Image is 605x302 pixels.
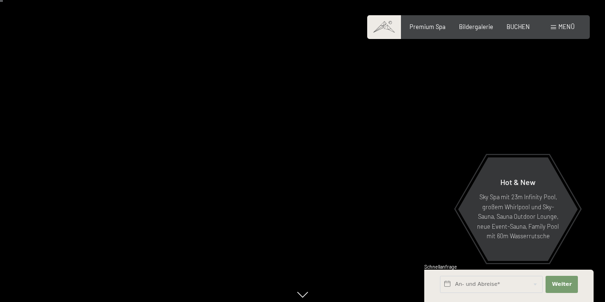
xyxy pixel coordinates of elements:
button: Weiter [546,276,578,293]
a: Hot & New Sky Spa mit 23m Infinity Pool, großem Whirlpool und Sky-Sauna, Sauna Outdoor Lounge, ne... [458,157,578,262]
a: BUCHEN [507,23,530,30]
span: Weiter [552,281,572,288]
span: Menü [558,23,575,30]
p: Sky Spa mit 23m Infinity Pool, großem Whirlpool und Sky-Sauna, Sauna Outdoor Lounge, neue Event-S... [477,192,559,241]
a: Bildergalerie [459,23,493,30]
span: Schnellanfrage [424,264,457,270]
a: Premium Spa [410,23,446,30]
span: Hot & New [500,177,536,186]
